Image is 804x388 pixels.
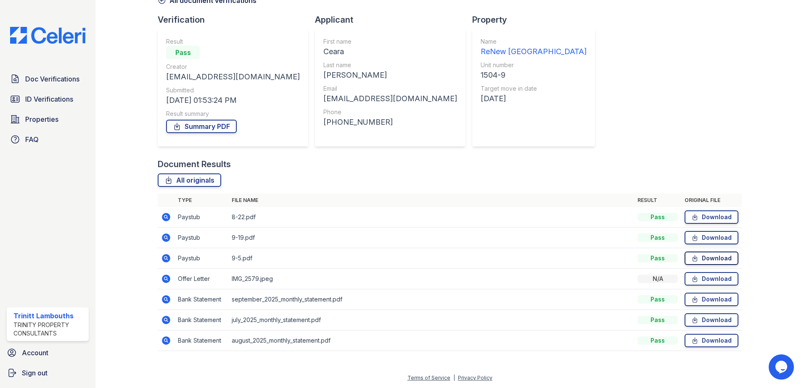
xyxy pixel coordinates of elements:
[458,375,492,381] a: Privacy Policy
[481,61,587,69] div: Unit number
[7,91,89,107] a: ID Verifications
[13,311,85,321] div: Trinitt Lambouths
[637,295,678,304] div: Pass
[228,330,634,351] td: august_2025_monthly_statement.pdf
[634,194,681,207] th: Result
[323,61,457,69] div: Last name
[685,272,738,286] a: Download
[175,207,228,228] td: Paystub
[158,14,315,26] div: Verification
[7,111,89,128] a: Properties
[323,37,457,46] div: First name
[166,46,200,59] div: Pass
[25,134,39,144] span: FAQ
[637,213,678,221] div: Pass
[481,84,587,93] div: Target move in date
[228,289,634,310] td: september_2025_monthly_statement.pdf
[175,228,228,248] td: Paystub
[637,336,678,345] div: Pass
[481,37,587,46] div: Name
[481,93,587,105] div: [DATE]
[637,233,678,242] div: Pass
[25,94,73,104] span: ID Verifications
[685,293,738,306] a: Download
[175,194,228,207] th: Type
[685,334,738,347] a: Download
[7,131,89,148] a: FAQ
[166,86,300,94] div: Submitted
[175,289,228,310] td: Bank Statement
[175,248,228,269] td: Paystub
[481,37,587,58] a: Name ReNew [GEOGRAPHIC_DATA]
[25,114,58,124] span: Properties
[166,37,300,46] div: Result
[166,71,300,83] div: [EMAIL_ADDRESS][DOMAIN_NAME]
[685,252,738,265] a: Download
[228,248,634,269] td: 9-5.pdf
[13,321,85,338] div: Trinity Property Consultants
[323,93,457,105] div: [EMAIL_ADDRESS][DOMAIN_NAME]
[769,354,796,380] iframe: chat widget
[3,364,92,381] a: Sign out
[637,254,678,262] div: Pass
[228,228,634,248] td: 9-19.pdf
[22,348,48,358] span: Account
[323,108,457,116] div: Phone
[158,173,221,187] a: All originals
[175,310,228,330] td: Bank Statement
[481,69,587,81] div: 1504-9
[7,71,89,87] a: Doc Verifications
[25,74,79,84] span: Doc Verifications
[685,231,738,244] a: Download
[228,269,634,289] td: IMG_2579.jpeg
[323,69,457,81] div: [PERSON_NAME]
[22,368,48,378] span: Sign out
[685,313,738,327] a: Download
[228,310,634,330] td: july_2025_monthly_statement.pdf
[481,46,587,58] div: ReNew [GEOGRAPHIC_DATA]
[681,194,742,207] th: Original file
[685,210,738,224] a: Download
[166,63,300,71] div: Creator
[158,158,231,170] div: Document Results
[637,316,678,324] div: Pass
[323,116,457,128] div: [PHONE_NUMBER]
[228,194,634,207] th: File name
[166,110,300,118] div: Result summary
[323,84,457,93] div: Email
[228,207,634,228] td: 8-22.pdf
[3,27,92,44] img: CE_Logo_Blue-a8612792a0a2168367f1c8372b55b34899dd931a85d93a1a3d3e32e68fde9ad4.png
[472,14,602,26] div: Property
[323,46,457,58] div: Ceara
[166,120,237,133] a: Summary PDF
[3,344,92,361] a: Account
[637,275,678,283] div: N/A
[166,94,300,106] div: [DATE] 01:53:24 PM
[453,375,455,381] div: |
[175,330,228,351] td: Bank Statement
[315,14,472,26] div: Applicant
[175,269,228,289] td: Offer Letter
[407,375,450,381] a: Terms of Service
